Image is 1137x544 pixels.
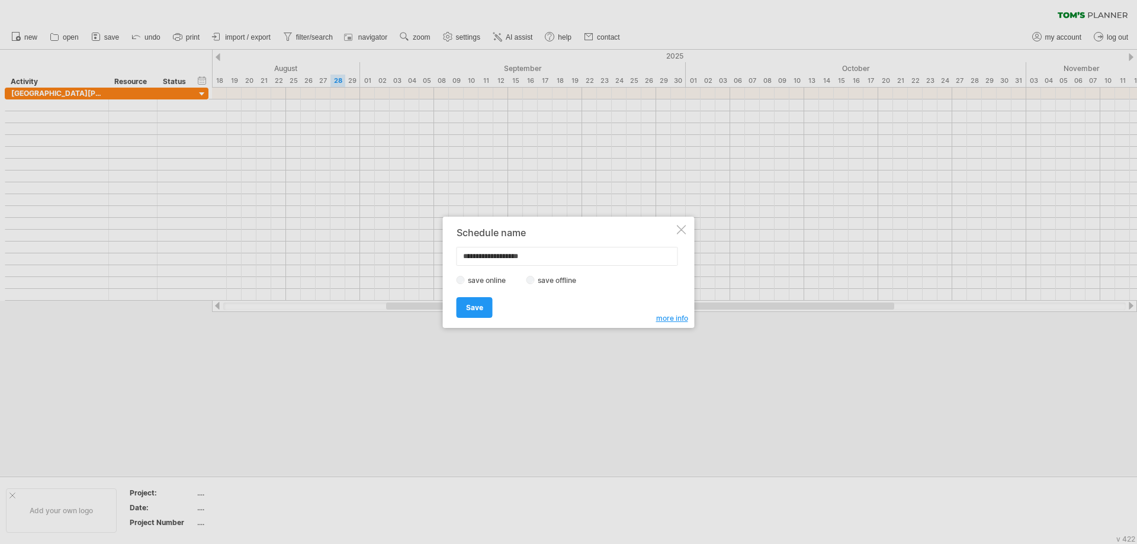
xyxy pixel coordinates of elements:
label: save offline [535,276,586,285]
a: Save [457,297,493,318]
label: save online [465,276,516,285]
span: more info [656,314,688,323]
div: Schedule name [457,227,675,238]
span: Save [466,303,483,312]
